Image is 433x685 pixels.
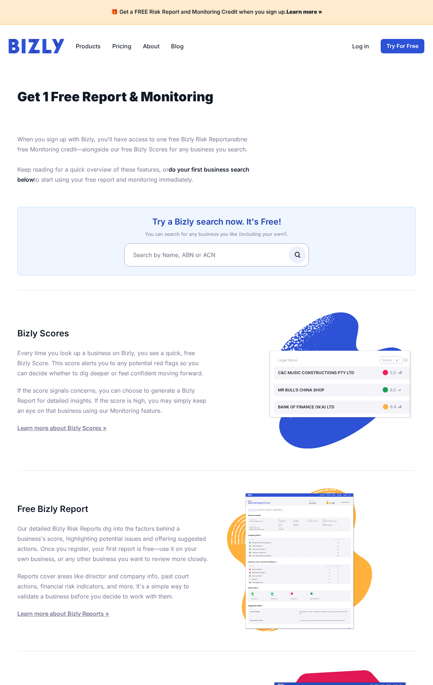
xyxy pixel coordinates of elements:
p: You can search for any business you like (including your own!). [26,230,407,238]
a: Pricing [112,42,131,50]
img: Bizly Report Example [224,485,375,637]
p: If the score signals concerns, you can choose to generate a Bizly Report for detailed insights. I... [17,385,209,416]
a: Blog [171,42,184,50]
h2: Bizly Scores [17,328,209,339]
a: Learn more about Bizly Scores » [17,424,106,432]
p: Reports cover areas like director and company info, past court actions, financial risk indicators... [17,571,209,601]
h4: 🎁 Get a FREE Risk Report and Monitoring Credit when you sign up. [9,9,424,16]
strong: do your first business search below [17,166,249,183]
p: Our detailed Bizly Risk Reports dig into the factors behind a business's score, highlighting pote... [17,523,209,564]
input: Search by Name, ABN or ACN [124,243,309,266]
h1: Get 1 Free Report & Monitoring [17,89,252,104]
a: Log in [352,42,369,50]
a: Learn more about Bizly Reports » [17,610,109,617]
a: Learn more » [287,8,322,15]
a: About [143,42,159,50]
p: Every time you look up a business on Bizly, you see a quick, free Bizly Score. This score alerts ... [17,348,209,378]
h2: Free Bizly Report [17,503,209,515]
p: When you sign up with Bizly, you'll have access to one free Bizly Risk Report one free Monitoring... [17,134,252,185]
h3: Try a Bizly search now. It's Free! [26,216,407,227]
em: and [227,136,237,143]
img: Bizly Scores Example [264,305,416,456]
button: Products [76,42,101,50]
a: Try For Free [381,39,424,53]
